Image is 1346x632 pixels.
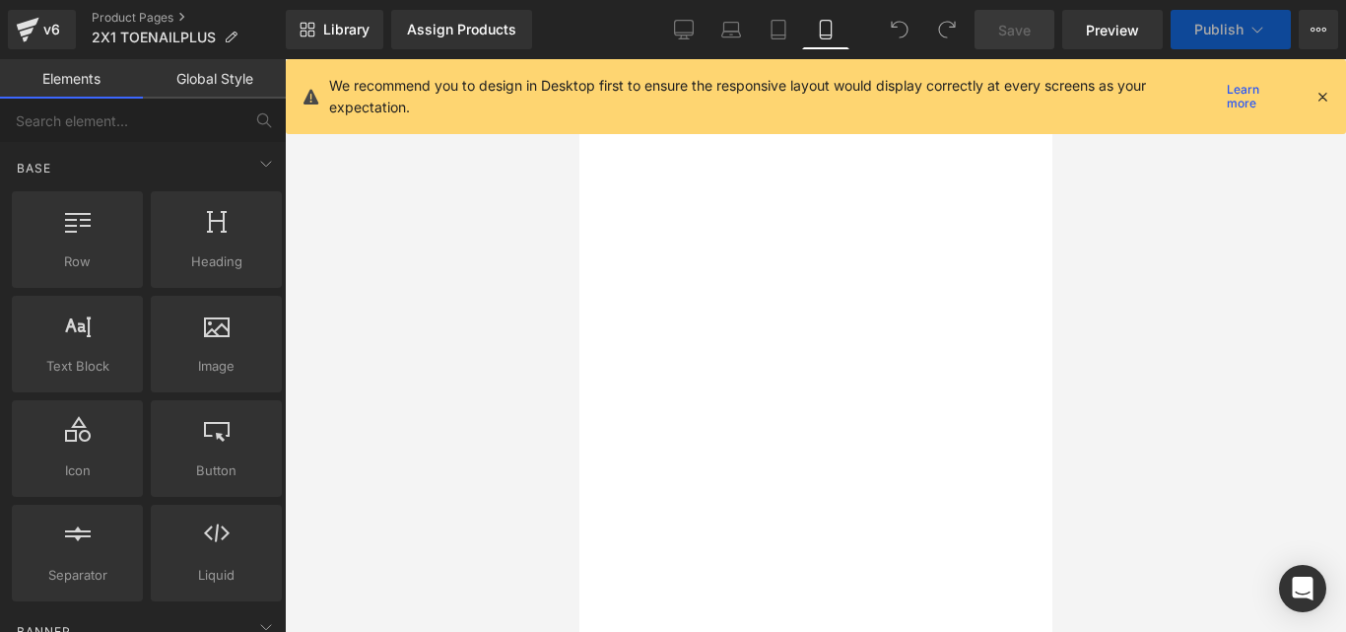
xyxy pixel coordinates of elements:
span: Icon [18,460,137,481]
a: Preview [1062,10,1163,49]
button: Redo [927,10,967,49]
a: Desktop [660,10,707,49]
span: Preview [1086,20,1139,40]
span: Heading [157,251,276,272]
span: Image [157,356,276,377]
p: We recommend you to design in Desktop first to ensure the responsive layout would display correct... [329,75,1219,118]
div: Assign Products [407,22,516,37]
a: Mobile [802,10,849,49]
a: Laptop [707,10,755,49]
span: Separator [18,565,137,586]
span: Row [18,251,137,272]
button: Undo [880,10,919,49]
span: Save [998,20,1031,40]
a: Global Style [143,59,286,99]
a: Learn more [1219,85,1299,108]
span: Liquid [157,565,276,586]
span: Button [157,460,276,481]
a: v6 [8,10,76,49]
span: Base [15,159,53,177]
button: More [1299,10,1338,49]
a: Tablet [755,10,802,49]
a: Product Pages [92,10,286,26]
span: Library [323,21,370,38]
button: Publish [1171,10,1291,49]
a: New Library [286,10,383,49]
div: v6 [39,17,64,42]
span: Text Block [18,356,137,377]
div: Open Intercom Messenger [1279,565,1326,612]
span: 2X1 TOENAILPLUS [92,30,216,45]
span: Publish [1194,22,1244,37]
